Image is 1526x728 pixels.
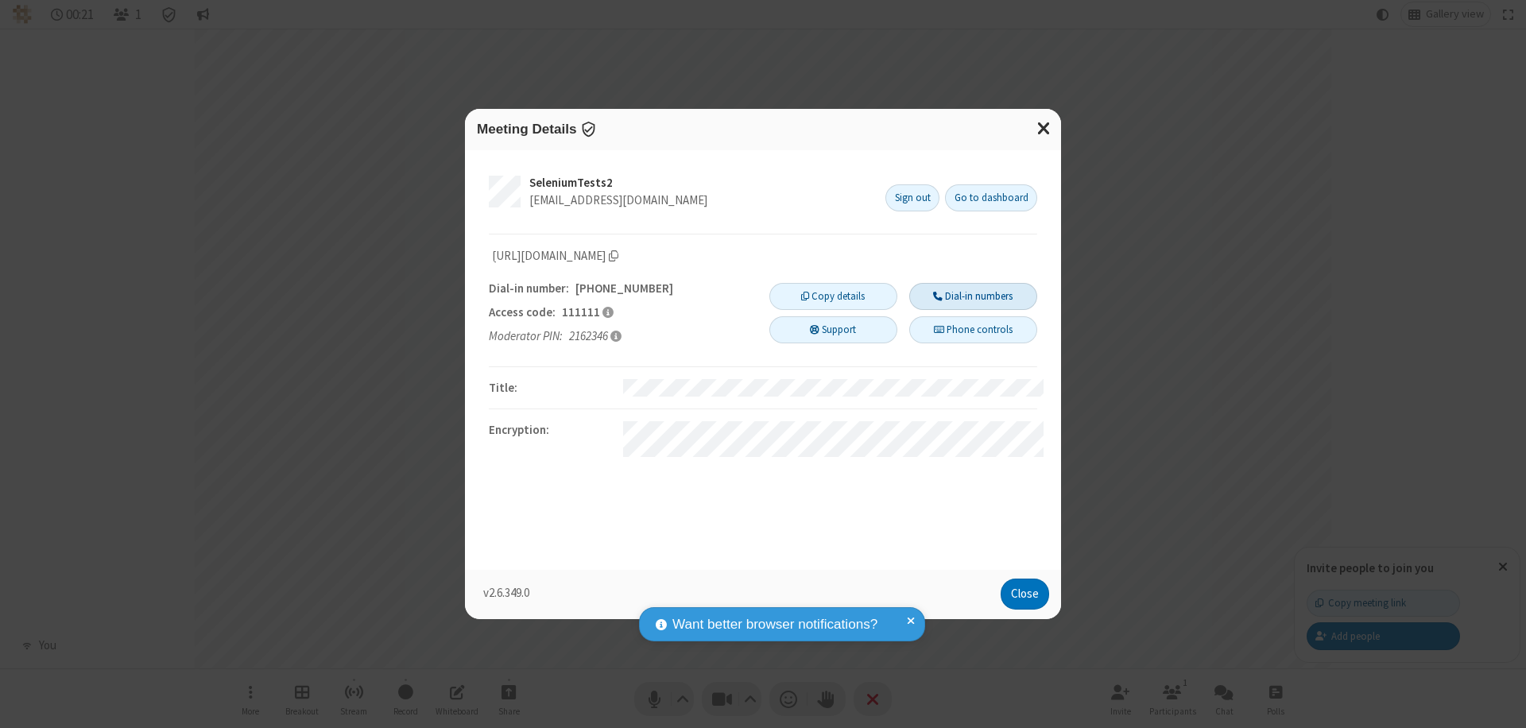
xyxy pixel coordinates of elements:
[575,281,673,296] span: [PHONE_NUMBER]
[569,328,608,343] span: 2162346
[672,614,877,635] span: Want better browser notifications?
[602,306,614,319] span: Participants should use this access code to connect to the meeting.
[529,174,873,192] div: SeleniumTests2
[909,283,1037,310] button: Dial-in numbers
[1001,579,1049,610] button: Close
[909,316,1037,343] button: Phone controls
[769,283,897,310] button: Copy details
[483,584,995,610] p: v2.6.349.0
[610,330,622,343] span: As the meeting organizer, entering this PIN gives you access to moderator and other administrativ...
[885,184,939,211] button: Sign out
[945,184,1037,211] a: Go to dashboard
[562,304,600,319] span: 111111
[477,121,577,137] span: Meeting Details
[489,327,563,346] span: Moderator PIN:
[483,421,623,457] div: Encryption :
[483,379,623,397] div: Title :
[529,192,873,210] div: [EMAIL_ADDRESS][DOMAIN_NAME]
[492,247,618,265] span: Copy meeting link
[489,280,569,298] span: Dial-in number:
[580,121,597,137] span: Encryption enabled
[1028,109,1061,148] button: Close modal
[769,316,897,343] button: Support
[489,304,556,322] span: Access code:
